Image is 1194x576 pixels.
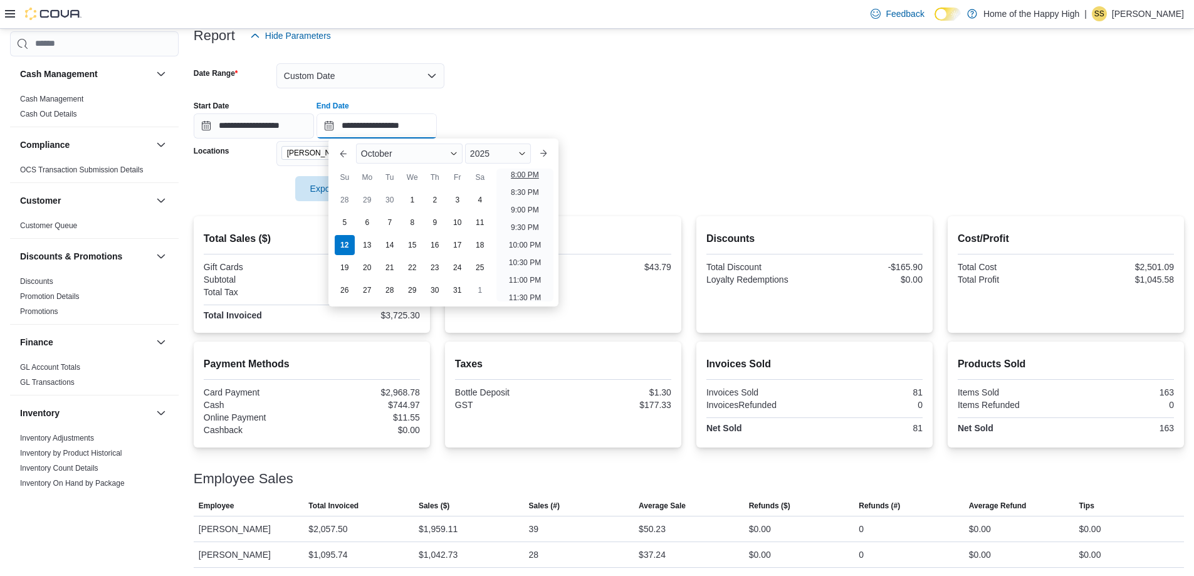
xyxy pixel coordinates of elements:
div: We [402,167,422,187]
button: Finance [154,335,169,350]
p: [PERSON_NAME] [1112,6,1184,21]
div: day-12 [335,235,355,255]
div: $177.33 [565,400,671,410]
div: 0 [817,400,923,410]
div: $37.24 [639,547,666,562]
span: [PERSON_NAME] Benchlands - Fire & Flower [287,147,385,159]
span: Total Invoiced [308,501,359,511]
div: 81 [817,387,923,397]
div: day-25 [470,258,490,278]
span: Average Sale [639,501,686,511]
div: day-19 [335,258,355,278]
div: $2,968.78 [314,387,420,397]
span: Refunds (#) [859,501,900,511]
span: Promotion Details [20,291,80,301]
div: Items Sold [958,387,1064,397]
strong: Net Sold [706,423,742,433]
div: Gift Cards [204,262,310,272]
div: day-22 [402,258,422,278]
span: Inventory Count Details [20,463,98,473]
span: Sales ($) [419,501,449,511]
div: day-7 [380,212,400,233]
div: Card Payment [204,387,310,397]
span: Cash Management [20,94,83,104]
strong: Total Invoiced [204,310,262,320]
button: Custom Date [276,63,444,88]
div: Tu [380,167,400,187]
h3: Cash Management [20,68,98,80]
div: $3,546.67 [314,275,420,285]
li: 9:30 PM [506,220,544,235]
h3: Compliance [20,139,70,151]
span: Sales (#) [529,501,560,511]
div: day-9 [425,212,445,233]
div: day-8 [402,212,422,233]
div: Discounts & Promotions [10,274,179,324]
div: day-5 [335,212,355,233]
div: $0.00 [749,547,771,562]
h2: Products Sold [958,357,1174,372]
button: Compliance [20,139,151,151]
div: day-30 [425,280,445,300]
div: day-29 [357,190,377,210]
div: Mo [357,167,377,187]
div: Total Profit [958,275,1064,285]
span: Inventory by Product Historical [20,448,122,458]
li: 11:00 PM [504,273,546,288]
h2: Discounts [706,231,923,246]
div: day-21 [380,258,400,278]
div: $2,501.09 [1068,262,1174,272]
div: $0.00 [314,425,420,435]
button: Inventory [154,406,169,421]
a: Inventory by Product Historical [20,449,122,458]
a: OCS Transaction Submission Details [20,165,144,174]
a: Inventory Adjustments [20,434,94,442]
div: $0.00 [817,275,923,285]
li: 9:00 PM [506,202,544,217]
div: day-6 [357,212,377,233]
div: Cash [204,400,310,410]
div: 39 [529,521,539,537]
li: 11:30 PM [504,290,546,305]
button: Customer [20,194,151,207]
label: Locations [194,146,229,156]
div: Cash Management [10,92,179,127]
p: | [1084,6,1087,21]
div: GST [455,400,561,410]
h3: Inventory [20,407,60,419]
button: Previous Month [333,144,353,164]
div: day-13 [357,235,377,255]
span: Inventory Adjustments [20,433,94,443]
div: $1.30 [565,387,671,397]
button: Cash Management [154,66,169,81]
span: Average Refund [969,501,1027,511]
h3: Customer [20,194,61,207]
div: Suzanne Shutiak [1092,6,1107,21]
label: Start Date [194,101,229,111]
li: 10:00 PM [504,238,546,253]
button: Discounts & Promotions [154,249,169,264]
div: $50.23 [639,521,666,537]
div: day-28 [380,280,400,300]
a: Promotions [20,307,58,316]
button: Compliance [154,137,169,152]
label: End Date [317,101,349,111]
div: day-29 [402,280,422,300]
div: day-15 [402,235,422,255]
a: Discounts [20,277,53,286]
span: Employee [199,501,234,511]
div: Cashback [204,425,310,435]
div: Customer [10,218,179,238]
a: Cash Management [20,95,83,103]
div: $1,959.11 [419,521,458,537]
div: day-23 [425,258,445,278]
div: $0.00 [1079,521,1101,537]
div: $1,045.58 [1068,275,1174,285]
div: 163 [1068,387,1174,397]
div: 28 [529,547,539,562]
div: Th [425,167,445,187]
li: 10:30 PM [504,255,546,270]
div: day-1 [402,190,422,210]
div: 0 [1068,400,1174,410]
li: 8:00 PM [506,167,544,182]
